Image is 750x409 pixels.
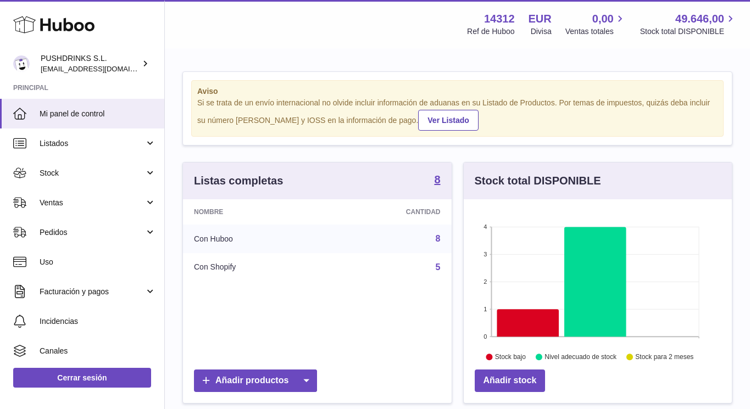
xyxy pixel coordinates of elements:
span: Uso [40,257,156,267]
span: Facturación y pagos [40,287,145,297]
th: Nombre [183,199,325,225]
span: [EMAIL_ADDRESS][DOMAIN_NAME] [41,64,162,73]
div: Ref de Huboo [467,26,514,37]
span: 0,00 [592,12,614,26]
span: Stock [40,168,145,178]
span: Incidencias [40,316,156,327]
h3: Listas completas [194,173,283,188]
a: Cerrar sesión [13,368,151,388]
span: Stock total DISPONIBLE [640,26,737,37]
td: Con Shopify [183,253,325,282]
div: Divisa [531,26,552,37]
a: Ver Listado [418,110,478,131]
th: Cantidad [325,199,451,225]
h3: Stock total DISPONIBLE [475,173,601,188]
a: Añadir stock [475,369,546,392]
text: 4 [484,223,487,230]
text: Stock bajo [495,353,525,361]
div: Si se trata de un envío internacional no olvide incluir información de aduanas en su Listado de P... [197,98,718,131]
span: Ventas [40,198,145,208]
a: 8 [436,234,441,243]
img: framos@pushdrinks.es [13,55,30,72]
strong: EUR [529,12,552,26]
a: 0,00 Ventas totales [565,12,626,37]
a: 8 [434,174,440,187]
span: 49.646,00 [675,12,724,26]
span: Mi panel de control [40,109,156,119]
a: 49.646,00 Stock total DISPONIBLE [640,12,737,37]
a: 5 [436,262,441,272]
text: Stock para 2 meses [635,353,693,361]
text: 3 [484,251,487,257]
strong: 8 [434,174,440,185]
text: 1 [484,306,487,312]
text: 0 [484,333,487,340]
span: Listados [40,138,145,149]
div: PUSHDRINKS S.L. [41,53,140,74]
strong: 14312 [484,12,515,26]
span: Canales [40,346,156,356]
text: 2 [484,278,487,285]
span: Pedidos [40,227,145,238]
a: Añadir productos [194,369,317,392]
strong: Aviso [197,86,718,97]
td: Con Huboo [183,225,325,253]
text: Nivel adecuado de stock [545,353,617,361]
span: Ventas totales [565,26,626,37]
